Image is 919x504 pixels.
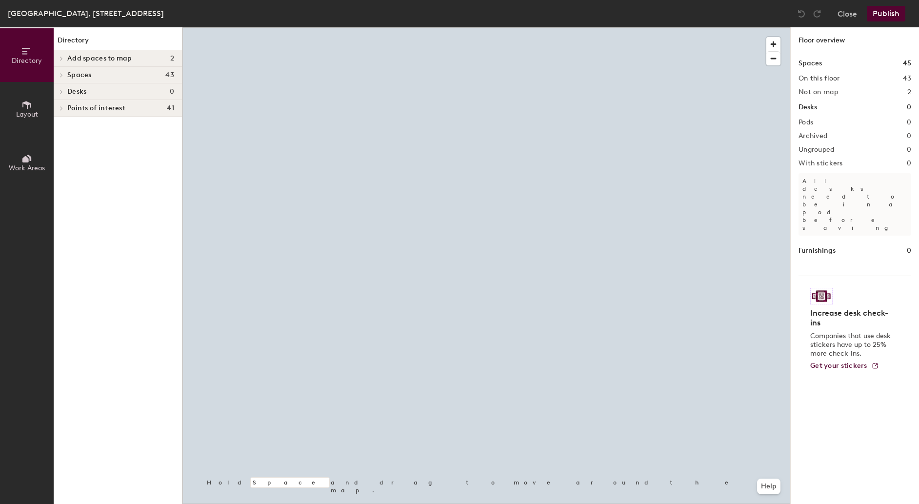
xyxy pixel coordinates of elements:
span: 43 [165,71,174,79]
h2: 0 [907,132,911,140]
h2: 43 [903,75,911,82]
span: 0 [170,88,174,96]
span: Spaces [67,71,92,79]
h1: 0 [907,245,911,256]
span: Add spaces to map [67,55,132,62]
h2: Archived [799,132,827,140]
span: Points of interest [67,104,125,112]
h1: 45 [903,58,911,69]
h2: Not on map [799,88,838,96]
h1: Directory [54,35,182,50]
span: Layout [16,110,38,119]
h1: Desks [799,102,817,113]
button: Close [838,6,857,21]
img: Redo [812,9,822,19]
p: All desks need to be in a pod before saving [799,173,911,236]
a: Get your stickers [810,362,879,370]
h2: 0 [907,146,911,154]
h1: 0 [907,102,911,113]
span: Work Areas [9,164,45,172]
button: Publish [867,6,905,21]
h2: With stickers [799,160,843,167]
img: Undo [797,9,806,19]
h2: Ungrouped [799,146,835,154]
h1: Furnishings [799,245,836,256]
span: 2 [170,55,174,62]
span: Get your stickers [810,362,867,370]
img: Sticker logo [810,288,833,304]
h2: 0 [907,119,911,126]
h2: 2 [907,88,911,96]
h1: Floor overview [791,27,919,50]
p: Companies that use desk stickers have up to 25% more check-ins. [810,332,894,358]
button: Help [757,479,780,494]
h2: Pods [799,119,813,126]
h1: Spaces [799,58,822,69]
span: Directory [12,57,42,65]
h4: Increase desk check-ins [810,308,894,328]
span: 41 [167,104,174,112]
h2: On this floor [799,75,840,82]
h2: 0 [907,160,911,167]
div: [GEOGRAPHIC_DATA], [STREET_ADDRESS] [8,7,164,20]
span: Desks [67,88,86,96]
